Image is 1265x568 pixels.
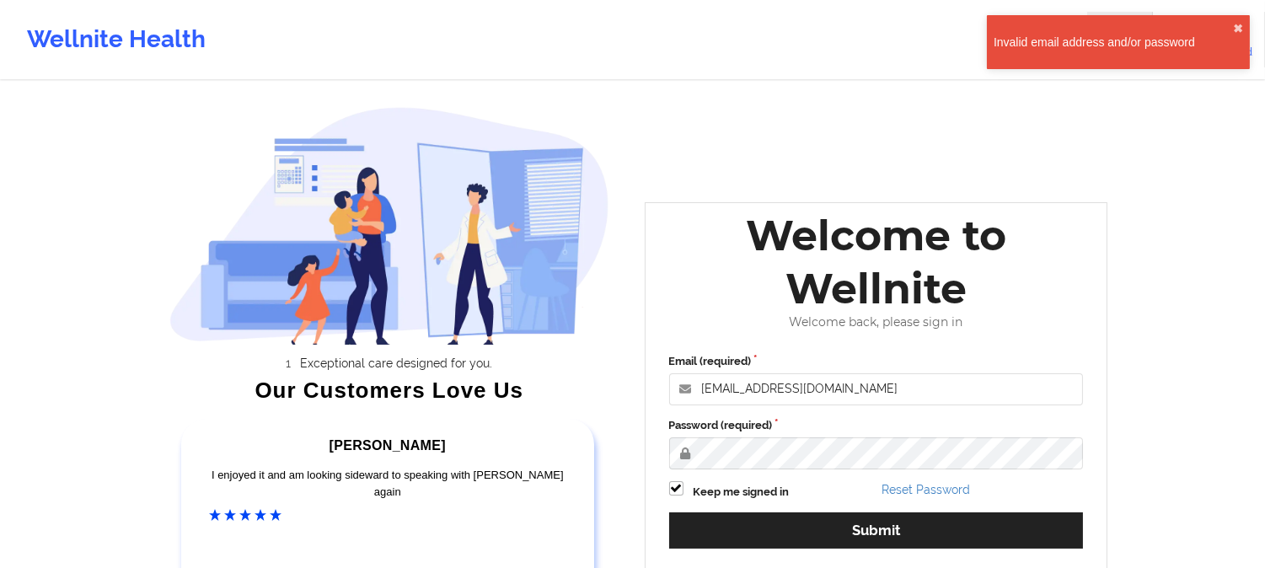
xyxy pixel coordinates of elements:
[694,484,790,501] label: Keep me signed in
[669,512,1084,549] button: Submit
[209,467,566,501] div: I enjoyed it and am looking sideward to speaking with [PERSON_NAME] again
[657,209,1096,315] div: Welcome to Wellnite
[330,438,446,453] span: [PERSON_NAME]
[669,353,1084,370] label: Email (required)
[994,34,1233,51] div: Invalid email address and/or password
[185,356,609,370] li: Exceptional care designed for you.
[669,417,1084,434] label: Password (required)
[657,315,1096,330] div: Welcome back, please sign in
[169,106,609,345] img: wellnite-auth-hero_200.c722682e.png
[669,373,1084,405] input: Email address
[169,382,609,399] div: Our Customers Love Us
[882,483,970,496] a: Reset Password
[1233,22,1243,35] button: close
